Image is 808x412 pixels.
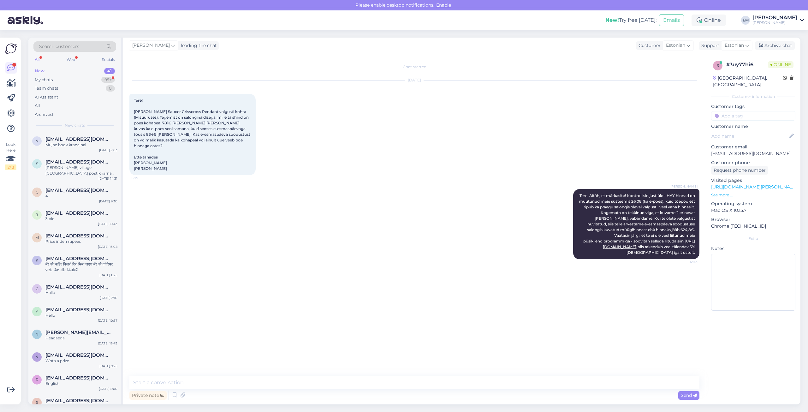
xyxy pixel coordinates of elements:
div: Try free [DATE]: [605,16,656,24]
span: nikhilfuse1234@gmail.com [45,352,111,358]
span: g [36,190,39,194]
div: Team chats [35,85,58,92]
div: [DATE] [129,77,699,83]
a: [URL][DOMAIN_NAME][PERSON_NAME] [711,184,798,190]
div: New [35,68,45,74]
span: 12:43 [674,260,698,264]
p: Customer email [711,144,795,150]
input: Add name [711,133,788,140]
p: [EMAIL_ADDRESS][DOMAIN_NAME] [711,150,795,157]
div: All [35,103,40,109]
div: My chats [35,77,53,83]
span: Enable [434,2,453,8]
div: 4 [45,193,117,199]
img: Askly Logo [5,43,17,55]
span: jaiswalbabua96@gmail.com [45,210,111,216]
div: Look Here [5,142,16,170]
span: surajkumarsurajkumar42341@gmail.com [45,159,111,165]
div: [DATE] 6:25 [99,273,117,278]
span: y [36,309,38,314]
span: n [35,332,39,337]
div: Customer information [711,94,795,99]
p: Customer name [711,123,795,130]
span: Tere! [PERSON_NAME] Saucer Crisscross Pendant valgusti kohta (M suuruses). Tegemist on salonginäi... [134,98,251,171]
span: r [36,377,39,382]
div: [DATE] 14:31 [98,176,117,181]
p: Customer phone [711,159,795,166]
span: s [36,400,38,405]
div: [DATE] 7:03 [99,148,117,152]
div: Extra [711,236,795,242]
span: g [36,286,39,291]
div: 0 [106,85,115,92]
div: Support [699,42,719,49]
span: sm0911353@gmail.com [45,398,111,403]
div: Customer [636,42,661,49]
div: Chat started [129,64,699,70]
span: [PERSON_NAME] [132,42,170,49]
div: Mujhe book krana hai [45,142,117,148]
span: Search customers [39,43,79,50]
p: Customer tags [711,103,795,110]
div: Web [65,56,76,64]
p: Visited pages [711,177,795,184]
span: kingstarbigboobs@gmail.com [45,256,111,261]
span: nitishgupta0426@gmail.com [45,136,111,142]
p: Browser [711,216,795,223]
span: n [35,355,39,359]
a: [PERSON_NAME][PERSON_NAME] [752,15,804,25]
div: Headaega [45,335,117,341]
p: Mac OS X 10.15.7 [711,207,795,214]
span: Tere! Aitäh, et märkasite! Kontrollisin just üle - HAY hinnad on muutunud meie süsteemis 26.08 (k... [579,193,696,255]
span: nora.tamm@gag.ee [45,330,111,335]
div: # 3uy77hi6 [726,61,768,69]
span: Online [768,61,793,68]
div: [DATE] 19:43 [98,222,117,226]
span: n [35,139,39,143]
div: Book kaise kare [45,403,117,409]
div: [GEOGRAPHIC_DATA], [GEOGRAPHIC_DATA] [713,75,783,88]
div: Price inden rupees [45,239,117,244]
span: mvajir09@gmail.com [45,233,111,239]
div: [PERSON_NAME] [752,20,797,25]
span: [PERSON_NAME] [670,184,698,189]
div: Hallo [45,290,117,296]
div: Request phone number [711,166,768,175]
div: [DATE] 5:00 [99,386,117,391]
div: [DATE] 15:43 [98,341,117,346]
b: New! [605,17,619,23]
span: gopalbharwadmer@gmil.com [45,188,111,193]
div: 99+ [101,77,115,83]
span: m [35,235,39,240]
div: [DATE] 13:08 [98,244,117,249]
span: 12:19 [131,176,155,180]
p: Operating system [711,200,795,207]
p: Chrome [TECHNICAL_ID] [711,223,795,230]
div: English [45,381,117,386]
div: Archive chat [755,41,795,50]
span: ravikumar42335@gmail.com [45,375,111,381]
div: [PERSON_NAME] [752,15,797,20]
div: [DATE] 10:57 [98,318,117,323]
span: 3 [717,63,719,68]
div: leading the chat [178,42,217,49]
span: k [36,258,39,263]
span: Send [681,392,697,398]
div: [DATE] 9:30 [99,199,117,204]
button: Emails [659,14,684,26]
div: मेरे को चाहिए कितने दिन मिल जाएगा मेरे को कोरियर पार्सल कैश ऑन डिलीवरी [45,261,117,273]
span: Estonian [666,42,685,49]
p: Notes [711,245,795,252]
div: Hello [45,313,117,318]
span: gurjarvishnu26382@gmail.com [45,284,111,290]
div: 2 / 3 [5,164,16,170]
div: 41 [104,68,115,74]
div: Private note [129,391,167,400]
div: AI Assistant [35,94,58,100]
span: s [36,161,38,166]
div: [PERSON_NAME] village [GEOGRAPHIC_DATA] post kharna thana chandan distick banka me rahte hai [45,165,117,176]
div: EM [741,16,750,25]
div: [DATE] 9:25 [99,364,117,368]
span: yadavs13615@gmail.com [45,307,111,313]
div: All [33,56,41,64]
